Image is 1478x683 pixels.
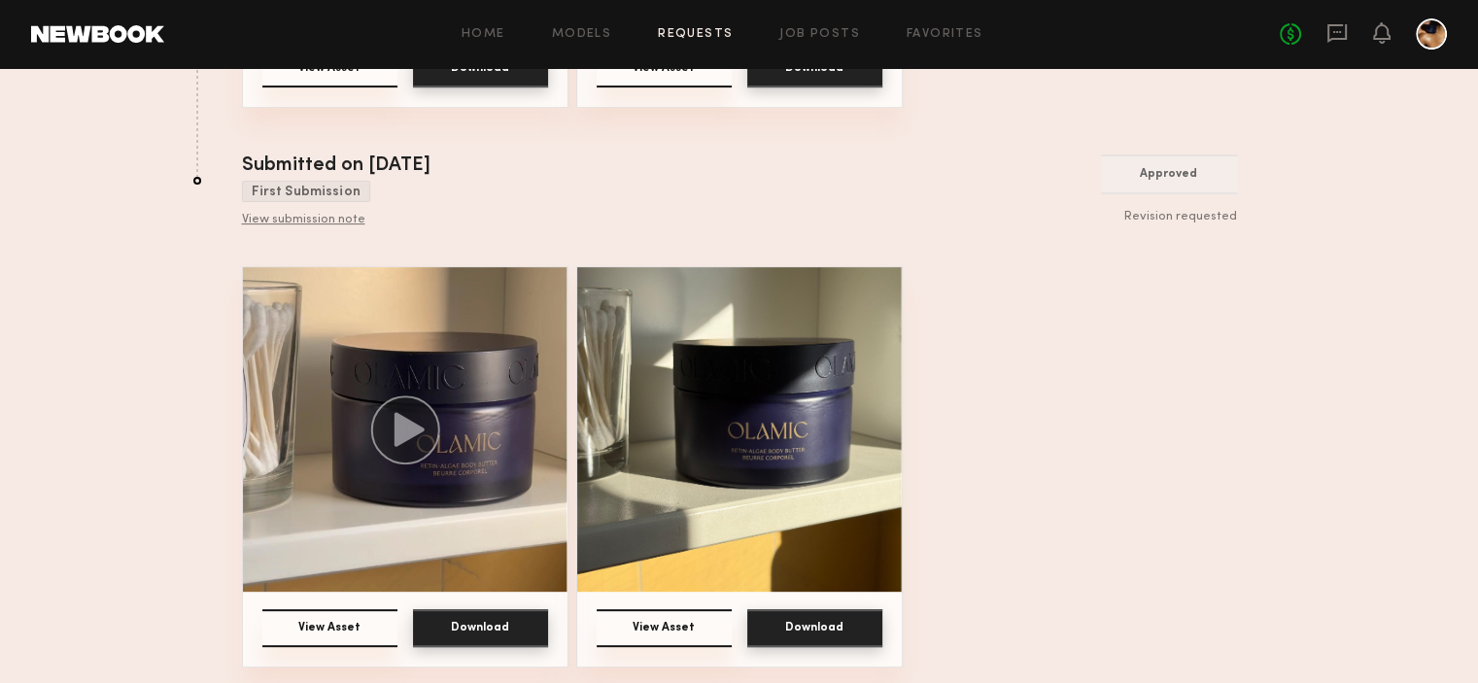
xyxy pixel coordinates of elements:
[907,28,983,41] a: Favorites
[1101,154,1237,194] button: Approved
[262,609,397,647] button: View Asset
[243,267,567,592] img: Asset
[413,609,548,647] button: Download
[1101,210,1237,225] div: Revision requested
[779,28,860,41] a: Job Posts
[242,213,430,228] div: View submission note
[577,267,902,592] img: Asset
[552,28,611,41] a: Models
[262,50,397,87] button: View Asset
[658,28,733,41] a: Requests
[413,50,548,87] button: Download
[747,609,882,647] button: Download
[242,152,430,181] div: Submitted on [DATE]
[462,28,505,41] a: Home
[747,50,882,87] button: Download
[597,50,732,87] button: View Asset
[597,609,732,647] button: View Asset
[242,181,370,202] div: First Submission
